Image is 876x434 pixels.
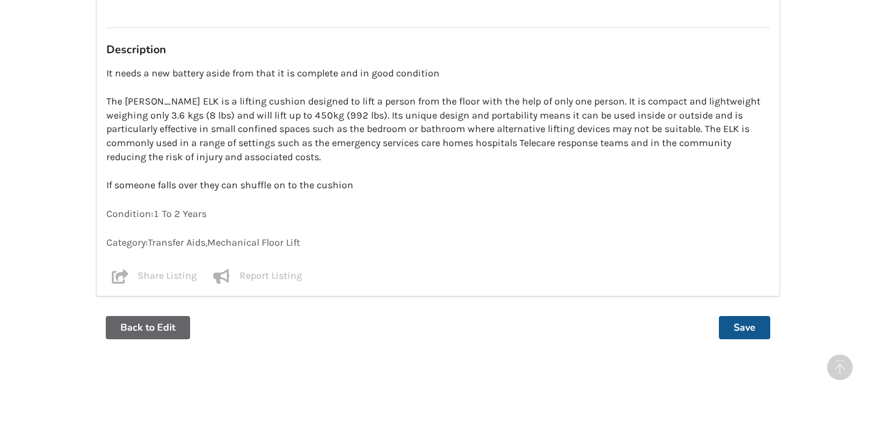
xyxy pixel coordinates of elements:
[106,236,770,250] p: Category: Transfer Aids , Mechanical Floor Lift
[106,43,770,57] h3: Description
[106,207,770,221] p: Condition: 1 To 2 Years
[106,316,190,339] button: Back to Edit
[106,67,770,193] p: It needs a new battery aside from that it is complete and in good condition The [PERSON_NAME] ELK...
[240,269,302,284] p: Report Listing
[719,316,770,339] button: Save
